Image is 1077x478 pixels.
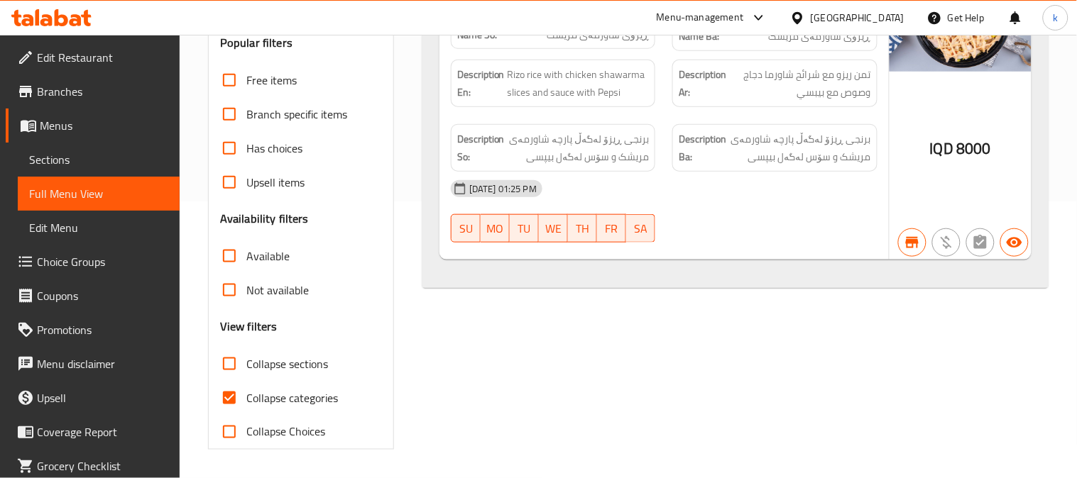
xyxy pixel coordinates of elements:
span: Has choices [246,140,302,157]
span: Not available [246,282,309,299]
button: Purchased item [932,228,961,257]
button: TU [510,214,539,243]
a: Menu disclaimer [6,347,180,381]
button: WE [539,214,568,243]
div: [GEOGRAPHIC_DATA] [811,10,904,26]
span: Edit Restaurant [37,49,168,66]
div: Menu-management [657,9,744,26]
span: SU [457,218,475,239]
span: WE [545,218,562,239]
h3: Availability filters [220,211,309,227]
a: Branches [6,74,180,109]
span: MO [486,218,504,239]
span: 8000 [956,135,991,162]
span: Promotions [37,321,168,338]
button: TH [568,214,597,243]
span: [DATE] 01:25 PM [464,182,542,196]
a: Choice Groups [6,245,180,279]
strong: Description So: [457,130,505,165]
span: Branches [37,83,168,100]
span: Full Menu View [29,185,168,202]
span: Collapse sections [246,355,328,372]
span: TH [574,218,591,239]
a: Coupons [6,279,180,313]
h3: View filters [220,318,278,335]
a: Edit Restaurant [6,40,180,74]
span: Grocery Checklist [37,457,168,474]
span: Upsell [37,389,168,406]
span: FR [603,218,620,239]
button: SU [451,214,481,243]
span: Edit Menu [29,219,168,236]
span: SA [632,218,650,239]
span: برنجی ڕیزۆ لەگەڵ پارچە شاورمەی مریشک و سۆس لەگەل بیپسی [729,130,871,165]
a: Edit Menu [18,211,180,245]
span: Collapse categories [246,389,338,406]
strong: Description Ar: [679,66,726,101]
strong: Description Ba: [679,130,726,165]
a: Upsell [6,381,180,415]
a: Coverage Report [6,415,180,449]
span: k [1053,10,1058,26]
span: Collapse Choices [246,423,325,440]
span: Upsell items [246,174,305,191]
span: ڕیزۆی شاورمەی مریشک [547,28,649,43]
a: Sections [18,143,180,177]
strong: Description En: [457,66,505,101]
span: برنجی ڕیزۆ لەگەڵ پارچە شاورمەی مریشک و سۆس لەگەل بیپسی [508,130,650,165]
span: Branch specific items [246,106,347,123]
span: TU [515,218,533,239]
span: Menu disclaimer [37,355,168,372]
span: Coupons [37,287,168,304]
strong: Name Ba: [679,28,719,45]
a: Promotions [6,313,180,347]
a: Full Menu View [18,177,180,211]
a: Menus [6,109,180,143]
span: Choice Groups [37,253,168,270]
button: Branch specific item [898,228,926,257]
span: IQD [930,135,953,162]
span: Rizo rice with chicken shawarma slices and sauce with Pepsi [508,66,650,101]
span: Free items [246,72,297,89]
button: SA [626,214,655,243]
span: تمن ريزو مع شرائح شاورما دجاج وصوص مع بيبسي [729,66,871,101]
strong: Name So: [457,28,497,43]
span: Sections [29,151,168,168]
span: Coverage Report [37,423,168,440]
h3: Popular filters [220,35,382,51]
button: MO [481,214,510,243]
button: Available [1000,228,1029,257]
span: Menus [40,117,168,134]
button: Not has choices [966,228,995,257]
span: ڕیزۆی شاورمەی مریشک [769,28,871,45]
button: FR [597,214,626,243]
span: Available [246,248,290,265]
